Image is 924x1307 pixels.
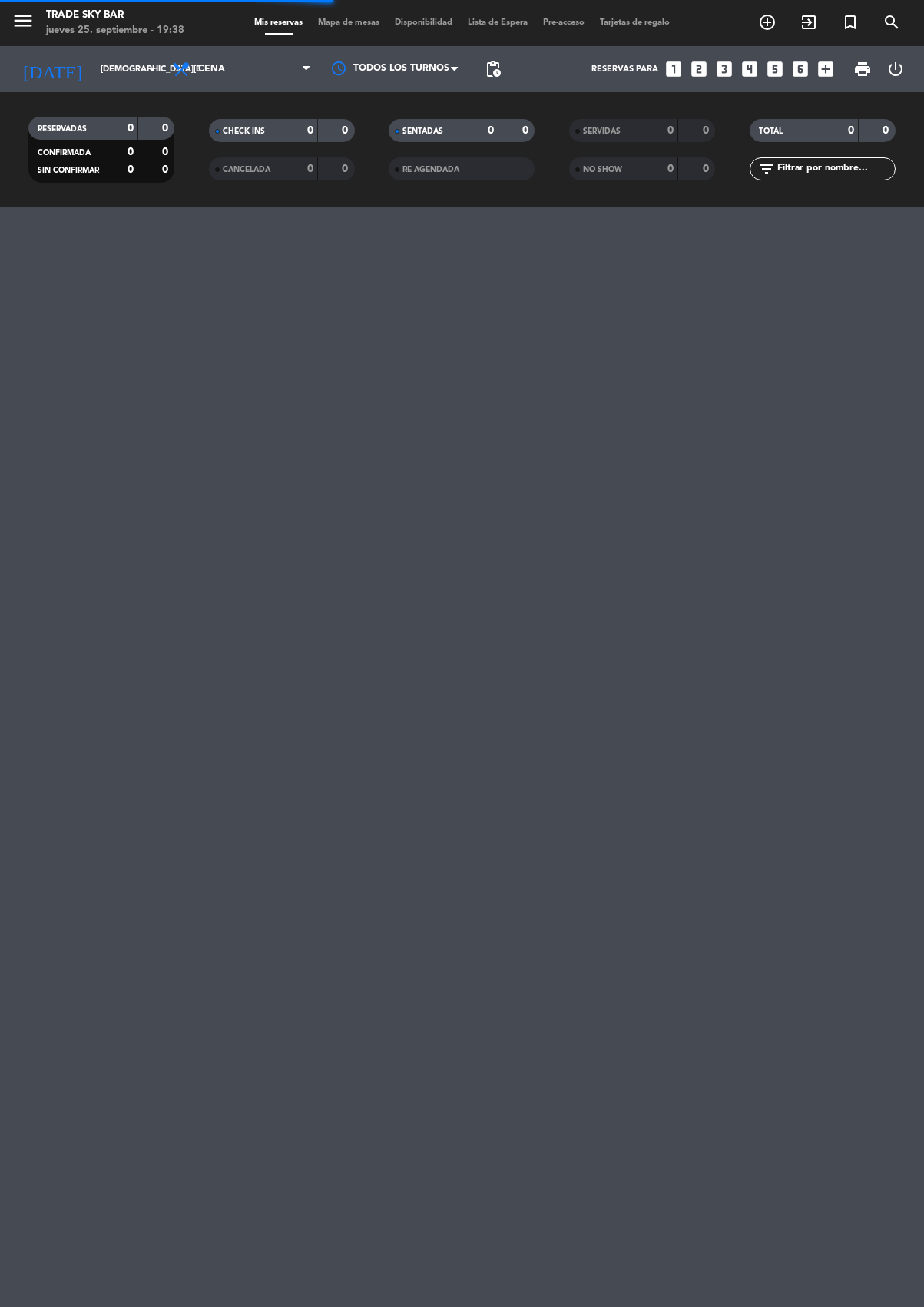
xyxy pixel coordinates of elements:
i: arrow_drop_down [143,60,161,78]
i: looks_two [689,59,709,79]
span: Cena [198,64,225,74]
div: LOG OUT [879,46,912,92]
strong: 0 [667,125,674,136]
span: Tarjetas de regalo [592,18,677,27]
span: SIN CONFIRMAR [38,167,99,174]
span: CANCELADA [223,166,270,174]
button: menu [12,9,35,38]
strong: 0 [488,125,494,136]
i: looks_one [664,59,684,79]
strong: 0 [703,125,712,136]
span: TOTAL [759,127,783,135]
div: Trade Sky Bar [46,8,184,23]
strong: 0 [128,147,134,157]
span: print [853,60,872,78]
span: CHECK INS [223,127,265,135]
span: RE AGENDADA [402,166,459,174]
span: NO SHOW [583,166,622,174]
strong: 0 [848,125,854,136]
strong: 0 [162,164,171,175]
i: add_box [816,59,836,79]
span: pending_actions [484,60,502,78]
i: [DATE] [12,52,93,86]
span: RESERVADAS [38,125,87,133]
strong: 0 [162,147,171,157]
strong: 0 [342,164,351,174]
i: looks_5 [765,59,785,79]
i: exit_to_app [800,13,818,31]
strong: 0 [883,125,892,136]
div: jueves 25. septiembre - 19:38 [46,23,184,38]
span: Reservas para [591,65,658,74]
span: Disponibilidad [387,18,460,27]
i: turned_in_not [841,13,859,31]
i: looks_3 [714,59,734,79]
strong: 0 [162,123,171,134]
strong: 0 [667,164,674,174]
i: power_settings_new [886,60,905,78]
span: CONFIRMADA [38,149,91,157]
input: Filtrar por nombre... [776,160,895,177]
i: add_circle_outline [758,13,777,31]
span: Mapa de mesas [310,18,387,27]
span: Mis reservas [247,18,310,27]
i: looks_4 [740,59,760,79]
i: search [883,13,901,31]
span: SENTADAS [402,127,443,135]
strong: 0 [342,125,351,136]
strong: 0 [703,164,712,174]
span: Lista de Espera [460,18,535,27]
strong: 0 [307,125,313,136]
strong: 0 [128,164,134,175]
strong: 0 [128,123,134,134]
i: filter_list [757,160,776,178]
i: looks_6 [790,59,810,79]
span: SERVIDAS [583,127,621,135]
i: menu [12,9,35,32]
strong: 0 [522,125,532,136]
strong: 0 [307,164,313,174]
span: Pre-acceso [535,18,592,27]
